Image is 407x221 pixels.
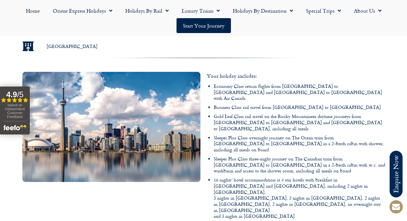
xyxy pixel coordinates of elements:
li: Economy Class return flights from [GEOGRAPHIC_DATA] to [GEOGRAPHIC_DATA] and [GEOGRAPHIC_DATA] to... [214,83,385,101]
li: Business Class rail travel from [GEOGRAPHIC_DATA] to [GEOGRAPHIC_DATA] [214,104,385,110]
a: Holidays by Rail [119,3,175,18]
a: Luxury Trains [175,3,226,18]
a: Start your Journey [176,18,231,33]
li: 16 nights’ hotel accommodation at 4 star hotels with breakfast in [GEOGRAPHIC_DATA] and [GEOGRAPH... [214,177,385,219]
li: Gold Leaf Class rail travel on the Rocky Mountaineer daytime journeys from [GEOGRAPHIC_DATA] to [... [214,113,385,131]
a: Orient Express Holidays [46,3,119,18]
li: Sleeper Plus Class three-night journey on The Canadian train from [GEOGRAPHIC_DATA] to [GEOGRAPHI... [214,156,385,174]
p: Your holiday includes: [207,72,385,80]
span: [GEOGRAPHIC_DATA] [45,43,97,49]
a: About Us [347,3,388,18]
a: Special Trips [300,3,347,18]
nav: Menu [3,3,404,33]
a: Home [19,3,46,18]
li: Sleeper Plus Class overnight journey on The Ocean train from [GEOGRAPHIC_DATA] to [GEOGRAPHIC_DAT... [214,134,385,153]
a: Holidays by Destination [226,3,300,18]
